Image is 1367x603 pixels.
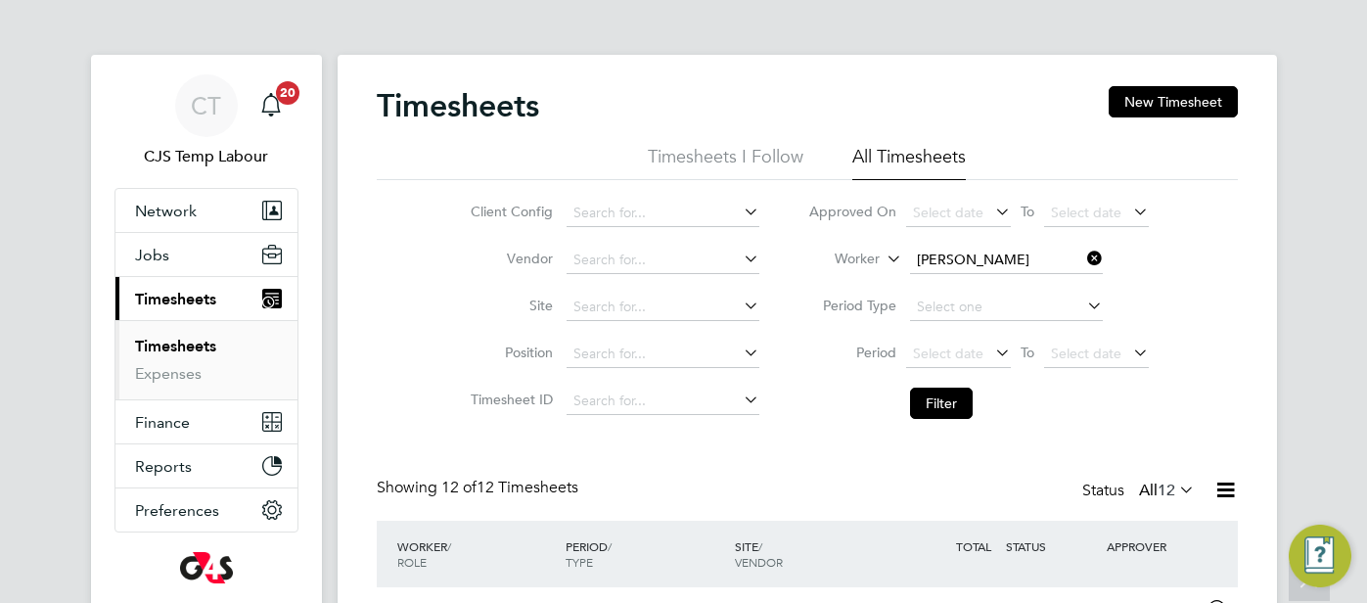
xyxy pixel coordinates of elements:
[792,250,880,269] label: Worker
[808,297,896,314] label: Period Type
[808,344,896,361] label: Period
[913,204,983,221] span: Select date
[135,202,197,220] span: Network
[956,538,991,554] span: TOTAL
[115,400,297,443] button: Finance
[465,344,553,361] label: Position
[465,391,553,408] label: Timesheet ID
[135,364,202,383] a: Expenses
[1051,345,1121,362] span: Select date
[566,554,593,570] span: TYPE
[1109,86,1238,117] button: New Timesheet
[735,554,783,570] span: VENDOR
[191,93,221,118] span: CT
[115,488,297,532] button: Preferences
[567,247,759,274] input: Search for...
[465,297,553,314] label: Site
[648,145,803,180] li: Timesheets I Follow
[608,538,612,554] span: /
[730,529,899,580] div: SITE
[852,145,966,180] li: All Timesheets
[135,413,190,432] span: Finance
[758,538,762,554] span: /
[447,538,451,554] span: /
[1158,481,1175,500] span: 12
[115,277,297,320] button: Timesheets
[1015,340,1040,365] span: To
[135,501,219,520] span: Preferences
[1015,199,1040,224] span: To
[1082,478,1199,505] div: Status
[135,290,216,308] span: Timesheets
[1102,529,1204,564] div: APPROVER
[441,478,578,497] span: 12 Timesheets
[910,247,1103,274] input: Search for...
[465,250,553,267] label: Vendor
[115,189,297,232] button: Network
[397,554,427,570] span: ROLE
[135,457,192,476] span: Reports
[114,145,298,168] span: CJS Temp Labour
[1051,204,1121,221] span: Select date
[115,320,297,399] div: Timesheets
[115,444,297,487] button: Reports
[465,203,553,220] label: Client Config
[276,81,299,105] span: 20
[114,74,298,168] a: CTCJS Temp Labour
[377,478,582,498] div: Showing
[561,529,730,580] div: PERIOD
[115,233,297,276] button: Jobs
[567,388,759,415] input: Search for...
[910,388,973,419] button: Filter
[251,74,291,137] a: 20
[808,203,896,220] label: Approved On
[913,345,983,362] span: Select date
[910,294,1103,321] input: Select one
[1001,529,1103,564] div: STATUS
[441,478,477,497] span: 12 of
[567,341,759,368] input: Search for...
[392,529,562,580] div: WORKER
[567,200,759,227] input: Search for...
[114,552,298,583] a: Go to home page
[377,86,539,125] h2: Timesheets
[1289,525,1351,587] button: Engage Resource Center
[135,337,216,355] a: Timesheets
[1139,481,1195,500] label: All
[135,246,169,264] span: Jobs
[567,294,759,321] input: Search for...
[180,552,233,583] img: g4s-logo-retina.png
